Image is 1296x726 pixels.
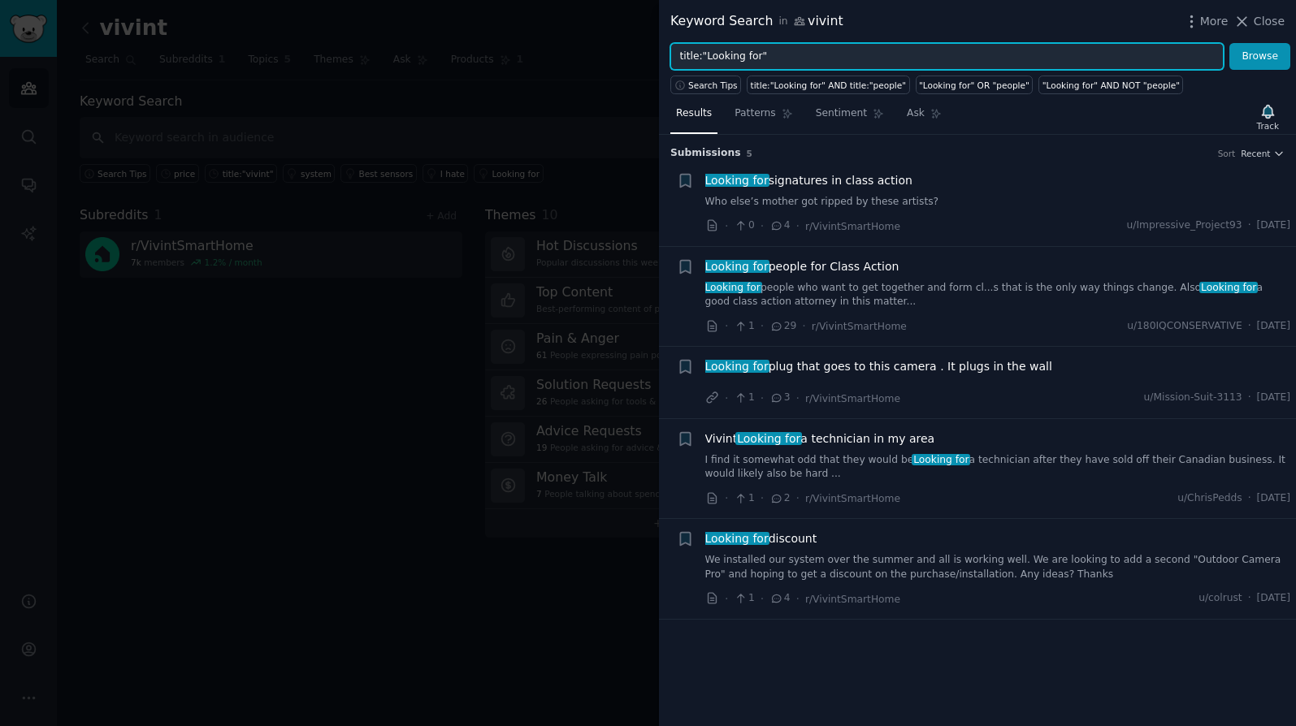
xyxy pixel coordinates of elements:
[705,430,935,447] span: Vivint a technician in my area
[670,146,741,161] span: Submission s
[705,172,912,189] span: signatures in class action
[734,591,754,606] span: 1
[705,553,1291,581] a: We installed our system over the summer and all is working well. We are looking to add a second "...
[769,491,790,506] span: 2
[1200,13,1229,30] span: More
[670,101,717,134] a: Results
[805,393,900,404] span: r/VivintSmartHome
[734,391,754,405] span: 1
[802,318,805,335] span: ·
[705,430,935,447] a: VivintLooking fora technician in my area
[805,221,900,232] span: r/VivintSmartHome
[761,218,764,235] span: ·
[705,358,1052,375] a: Looking forplug that goes to this camera . It plugs in the wall
[1257,319,1290,334] span: [DATE]
[705,530,817,547] a: Looking fordiscount
[805,493,900,504] span: r/VivintSmartHome
[734,491,754,506] span: 1
[688,80,738,91] span: Search Tips
[1257,120,1279,132] div: Track
[735,432,802,445] span: Looking for
[1257,491,1290,506] span: [DATE]
[725,490,728,507] span: ·
[796,490,800,507] span: ·
[704,260,770,273] span: Looking for
[901,101,947,134] a: Ask
[796,590,800,607] span: ·
[796,390,800,407] span: ·
[1257,591,1290,606] span: [DATE]
[769,591,790,606] span: 4
[1248,491,1251,506] span: ·
[735,106,775,121] span: Patterns
[1177,491,1242,506] span: u/ChrisPedds
[705,258,899,275] a: Looking forpeople for Class Action
[705,258,899,275] span: people for Class Action
[670,76,741,94] button: Search Tips
[1218,148,1236,159] div: Sort
[796,218,800,235] span: ·
[725,318,728,335] span: ·
[704,174,770,187] span: Looking for
[1198,591,1242,606] span: u/colrust
[1038,76,1183,94] a: "Looking for" AND NOT "people"
[805,594,900,605] span: r/VivintSmartHome
[769,319,796,334] span: 29
[769,391,790,405] span: 3
[670,11,843,32] div: Keyword Search vivint
[670,43,1224,71] input: Try a keyword related to your business
[725,390,728,407] span: ·
[1248,319,1251,334] span: ·
[1241,148,1270,159] span: Recent
[1241,148,1285,159] button: Recent
[1248,391,1251,405] span: ·
[1248,218,1251,233] span: ·
[916,76,1034,94] a: "Looking for" OR "people"
[1248,591,1251,606] span: ·
[705,358,1052,375] span: plug that goes to this camera . It plugs in the wall
[747,149,752,158] span: 5
[761,590,764,607] span: ·
[1251,100,1285,134] button: Track
[704,532,770,545] span: Looking for
[705,281,1291,309] a: Looking forpeople who want to get together and form cl...s that is the only way things change. Al...
[734,319,754,334] span: 1
[769,218,790,233] span: 4
[812,321,907,332] span: r/VivintSmartHome
[725,218,728,235] span: ·
[1183,13,1229,30] button: More
[912,454,970,465] span: Looking for
[1144,391,1242,405] span: u/Mission-Suit-3113
[1127,218,1242,233] span: u/Impressive_Project93
[676,106,712,121] span: Results
[705,453,1291,482] a: I find it somewhat odd that they would beLooking fora technician after they have sold off their C...
[1257,218,1290,233] span: [DATE]
[1127,319,1242,334] span: u/180IQCONSERVATIVE
[778,15,787,29] span: in
[705,530,817,547] span: discount
[1257,391,1290,405] span: [DATE]
[734,218,754,233] span: 0
[1229,43,1290,71] button: Browse
[761,490,764,507] span: ·
[751,80,906,91] div: title:"Looking for" AND title:"people"
[1042,80,1180,91] div: "Looking for" AND NOT "people"
[705,172,912,189] a: Looking forsignatures in class action
[1199,282,1258,293] span: Looking for
[761,390,764,407] span: ·
[1254,13,1285,30] span: Close
[810,101,890,134] a: Sentiment
[705,195,1291,210] a: Who else’s mother got ripped by these artists?
[919,80,1029,91] div: "Looking for" OR "people"
[816,106,867,121] span: Sentiment
[747,76,909,94] a: title:"Looking for" AND title:"people"
[725,590,728,607] span: ·
[704,360,770,373] span: Looking for
[729,101,798,134] a: Patterns
[761,318,764,335] span: ·
[704,282,762,293] span: Looking for
[907,106,925,121] span: Ask
[1233,13,1285,30] button: Close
